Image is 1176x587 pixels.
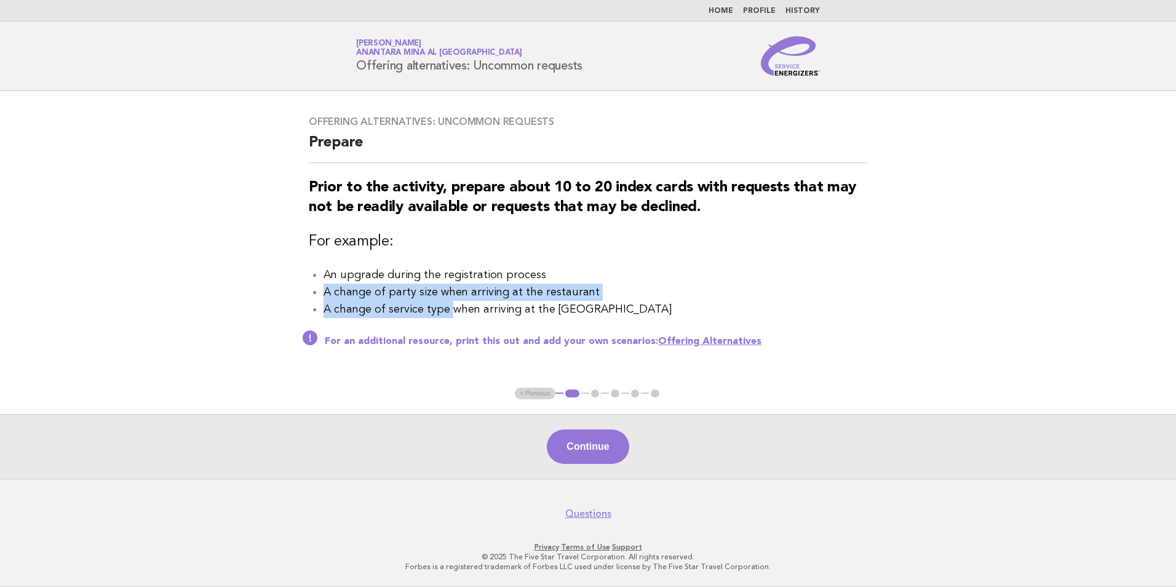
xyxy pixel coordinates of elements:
[212,562,964,572] p: Forbes is a registered trademark of Forbes LLC used under license by The Five Star Travel Corpora...
[743,7,776,15] a: Profile
[309,116,867,128] h3: Offering alternatives: Uncommon requests
[325,335,867,348] p: For an additional resource, print this out and add your own scenarios:
[709,7,733,15] a: Home
[565,508,611,520] a: Questions
[324,284,867,301] li: A change of party size when arriving at the restaurant
[761,36,820,76] img: Service Energizers
[785,7,820,15] a: History
[561,543,610,551] a: Terms of Use
[324,301,867,318] li: A change of service type when arriving at the [GEOGRAPHIC_DATA]
[356,39,522,57] a: [PERSON_NAME]Anantara Mina al [GEOGRAPHIC_DATA]
[212,542,964,552] p: · ·
[309,180,856,215] strong: Prior to the activity, prepare about 10 to 20 index cards with requests that may not be readily a...
[324,266,867,284] li: An upgrade during the registration process
[309,133,867,163] h2: Prepare
[563,388,581,400] button: 1
[658,337,761,346] a: Offering Alternatives
[356,49,522,57] span: Anantara Mina al [GEOGRAPHIC_DATA]
[534,543,559,551] a: Privacy
[356,40,582,72] h1: Offering alternatives: Uncommon requests
[309,232,867,252] h3: For example:
[547,429,629,464] button: Continue
[212,552,964,562] p: © 2025 The Five Star Travel Corporation. All rights reserved.
[612,543,642,551] a: Support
